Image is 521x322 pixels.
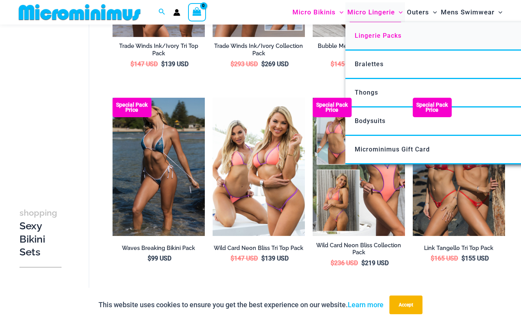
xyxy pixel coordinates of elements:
img: MM SHOP LOGO FLAT [16,4,144,21]
h3: Sexy Bikini Sets [19,206,62,259]
span: $ [148,255,151,262]
a: Waves Breaking Ocean 312 Top 456 Bottom 08 Waves Breaking Ocean 312 Top 456 Bottom 04Waves Breaki... [113,98,205,236]
a: Micro LingerieMenu ToggleMenu Toggle [345,2,405,22]
bdi: 147 USD [130,60,158,68]
span: Micro Bikinis [292,2,336,22]
iframe: TrustedSite Certified [19,26,90,182]
span: Menu Toggle [429,2,437,22]
span: Menu Toggle [395,2,403,22]
a: Search icon link [158,7,165,17]
span: shopping [19,208,57,218]
b: Special Pack Price [313,102,352,113]
button: Accept [389,296,422,314]
a: OutersMenu ToggleMenu Toggle [405,2,439,22]
h2: Wild Card Neon Bliss Tri Top Pack [213,245,305,252]
span: $ [261,60,265,68]
span: $ [331,60,334,68]
span: $ [231,60,234,68]
span: $ [461,255,465,262]
a: View Shopping Cart, empty [188,3,206,21]
b: Special Pack Price [413,102,452,113]
a: Account icon link [173,9,180,16]
img: Wild Card Neon Bliss Tri Top Pack [213,98,305,236]
bdi: 293 USD [231,60,258,68]
span: Menu Toggle [336,2,343,22]
a: Mens SwimwearMenu ToggleMenu Toggle [439,2,504,22]
span: $ [231,255,234,262]
span: Mens Swimwear [441,2,495,22]
span: $ [331,259,334,267]
bdi: 145 USD [331,60,358,68]
a: Collection Pack (7) Collection Pack B (1)Collection Pack B (1) [313,98,405,236]
span: Microminimus Gift Card [355,146,430,153]
span: $ [431,255,434,262]
nav: Site Navigation [289,1,505,23]
bdi: 219 USD [361,259,389,267]
a: Wild Card Neon Bliss Collection Pack [313,242,405,259]
p: This website uses cookies to ensure you get the best experience on our website. [99,299,384,311]
a: Micro BikinisMenu ToggleMenu Toggle [290,2,345,22]
span: $ [361,259,365,267]
a: Waves Breaking Bikini Pack [113,245,205,255]
bdi: 155 USD [461,255,489,262]
h2: Trade Winds Ink/Ivory Collection Pack [213,42,305,57]
span: Thongs [355,89,378,96]
img: Bikini Pack [413,98,505,236]
h2: Waves Breaking Bikini Pack [113,245,205,252]
bdi: 236 USD [331,259,358,267]
bdi: 99 USD [148,255,171,262]
img: Waves Breaking Ocean 312 Top 456 Bottom 08 [113,98,205,236]
a: Link Tangello Tri Top Pack [413,245,505,255]
h2: Bubble Mesh Highlight Pink Tri Top Pack [313,42,405,57]
span: Menu Toggle [495,2,502,22]
a: Learn more [348,301,384,309]
span: $ [161,60,165,68]
span: $ [261,255,265,262]
span: Bralettes [355,60,384,68]
bdi: 147 USD [231,255,258,262]
span: Lingerie Packs [355,32,401,39]
a: Bikini Pack Bikini Pack BBikini Pack B [413,98,505,236]
bdi: 139 USD [161,60,188,68]
span: Bodysuits [355,117,385,125]
bdi: 269 USD [261,60,289,68]
a: Wild Card Neon Bliss Tri Top PackWild Card Neon Bliss Tri Top Pack BWild Card Neon Bliss Tri Top ... [213,98,305,236]
b: Special Pack Price [113,102,151,113]
a: Bubble Mesh Highlight Pink Tri Top Pack [313,42,405,60]
a: Trade Winds Ink/Ivory Tri Top Pack [113,42,205,60]
bdi: 165 USD [431,255,458,262]
span: Outers [407,2,429,22]
a: Wild Card Neon Bliss Tri Top Pack [213,245,305,255]
span: $ [130,60,134,68]
bdi: 139 USD [261,255,289,262]
a: Trade Winds Ink/Ivory Collection Pack [213,42,305,60]
img: Collection Pack (7) [313,98,405,236]
span: Micro Lingerie [347,2,395,22]
h2: Trade Winds Ink/Ivory Tri Top Pack [113,42,205,57]
h2: Link Tangello Tri Top Pack [413,245,505,252]
h2: Wild Card Neon Bliss Collection Pack [313,242,405,256]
